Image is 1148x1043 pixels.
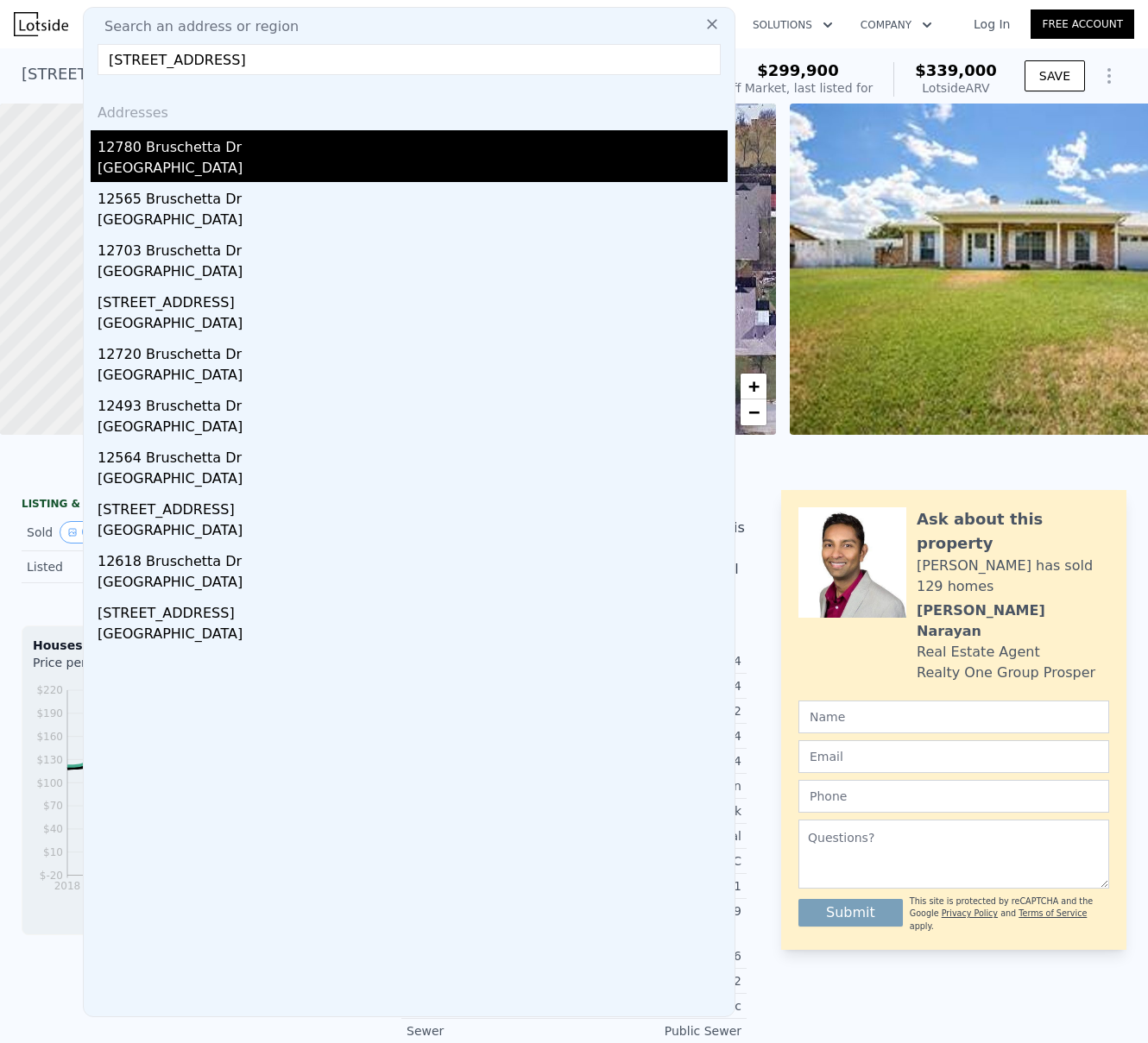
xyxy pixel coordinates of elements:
[98,182,728,210] div: 12565 Bruschetta Dr
[1025,60,1085,91] button: SAVE
[798,899,903,927] button: Submit
[748,375,760,397] span: +
[574,1022,741,1040] div: Public Sewer
[917,507,1109,556] div: Ask about this property
[60,521,96,543] button: View historical data
[40,870,63,882] tspan: $-20
[98,572,728,596] div: [GEOGRAPHIC_DATA]
[1019,908,1087,918] a: Terms of Service
[748,401,760,423] span: −
[98,365,728,389] div: [GEOGRAPHIC_DATA]
[22,497,367,514] div: LISTING & SALE HISTORY
[798,701,1109,733] input: Name
[98,544,728,572] div: 12618 Bruschetta Dr
[98,520,728,544] div: [GEOGRAPHIC_DATA]
[36,707,63,719] tspan: $190
[98,417,728,441] div: [GEOGRAPHIC_DATA]
[1031,9,1134,39] a: Free Account
[54,880,81,892] tspan: 2018
[43,800,63,812] tspan: $70
[910,895,1109,933] div: This site is protected by reCAPTCHA and the Google and apply.
[43,823,63,835] tspan: $40
[741,399,766,425] a: Zoom out
[798,740,1109,773] input: Email
[953,16,1031,33] a: Log In
[22,62,487,86] div: [STREET_ADDRESS] , Benbrook , [GEOGRAPHIC_DATA] 76116
[407,1022,574,1040] div: Sewer
[98,624,728,648] div: [GEOGRAPHIC_DATA]
[36,684,63,696] tspan: $220
[98,261,728,286] div: [GEOGRAPHIC_DATA]
[915,61,997,79] span: $339,000
[98,596,728,624] div: [STREET_ADDRESS]
[98,468,728,493] div: [GEOGRAPHIC_DATA]
[98,234,728,261] div: 12703 Bruschetta Dr
[33,654,194,682] div: Price per Square Foot
[98,441,728,468] div: 12564 Bruschetta Dr
[847,9,946,41] button: Company
[917,600,1109,642] div: [PERSON_NAME] Narayan
[43,846,63,858] tspan: $10
[98,158,728,182] div: [GEOGRAPHIC_DATA]
[27,521,180,543] div: Sold
[36,754,63,766] tspan: $130
[98,389,728,417] div: 12493 Bruschetta Dr
[917,642,1040,663] div: Real Estate Agent
[98,44,721,75] input: Enter an address, city, region, neighborhood or zip code
[757,61,839,79] span: $299,900
[36,731,63,743] tspan: $160
[27,558,180,575] div: Listed
[98,286,728,313] div: [STREET_ADDRESS]
[917,663,1095,683] div: Realty One Group Prosper
[98,337,728,365] div: 12720 Bruschetta Dr
[723,79,874,97] div: Off Market, last listed for
[98,210,728,234] div: [GEOGRAPHIC_DATA]
[98,493,728,520] div: [STREET_ADDRESS]
[98,313,728,337] div: [GEOGRAPHIC_DATA]
[1092,59,1126,93] button: Show Options
[98,130,728,158] div: 12780 Bruschetta Dr
[14,12,68,36] img: Lotside
[942,908,998,918] a: Privacy Policy
[798,780,1109,813] input: Phone
[33,637,356,654] div: Houses Median Sale
[915,79,997,97] div: Lotside ARV
[36,777,63,789] tspan: $100
[91,89,728,130] div: Addresses
[739,9,847,41] button: Solutions
[741,374,766,399] a: Zoom in
[917,556,1109,597] div: [PERSON_NAME] has sold 129 homes
[91,16,299,37] span: Search an address or region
